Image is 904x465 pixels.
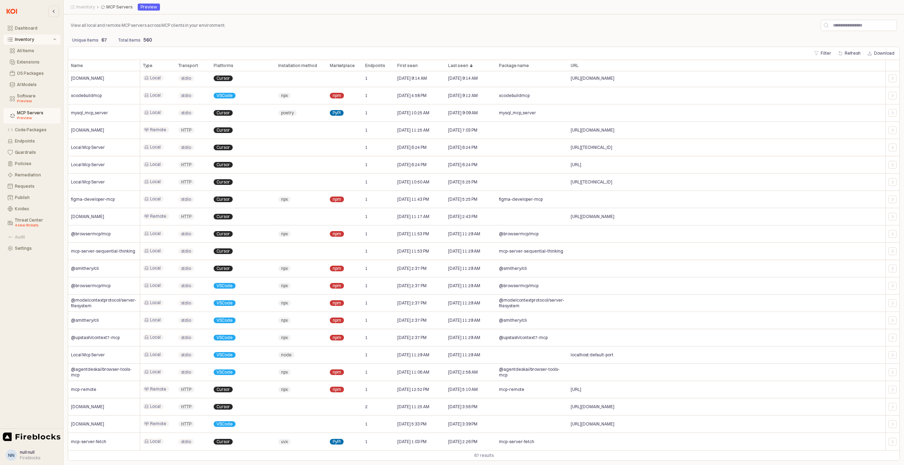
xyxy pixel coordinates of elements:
span: [DATE] 11:29 AM [448,335,480,340]
span: [URL][TECHNICAL_ID] [571,145,612,150]
span: Local Mcp Server [71,162,105,168]
span: [DATE] 10:50 AM [397,179,429,185]
span: Name [71,63,83,68]
span: [DATE] 9:14 AM [448,76,478,81]
span: [DATE] 2:43 PM [448,214,477,219]
span: stdio [181,248,191,254]
span: Remote [150,213,166,219]
span: Cursor [216,248,230,254]
div: Inventory [15,37,52,42]
div: Remediation [15,173,56,177]
span: [DATE] 5:10 AM [448,387,478,392]
div: OS Packages [17,71,56,76]
span: [URL] [571,387,581,392]
button: AI Models [4,80,60,90]
span: 1 [365,179,368,185]
span: Cursor [216,439,230,445]
span: Cursor [216,76,230,81]
div: Policies [15,161,56,166]
span: npx [281,266,288,271]
span: @agentdeskai/browser-tools-mcp [499,367,565,378]
span: VSCode [216,352,233,358]
span: [DATE] 4:58 PM [397,93,427,98]
span: [DATE] 2:37 PM [397,266,427,271]
div: Fireblocks [20,455,40,461]
div: Settings [15,246,56,251]
span: 1 [365,300,368,306]
span: PyPI [333,110,341,116]
span: npx [281,231,288,237]
span: VSCode [216,369,233,375]
span: npx [281,318,288,323]
span: [DATE] 11:25 AM [397,127,429,133]
span: @smithery/cli [71,318,99,323]
button: Filter [811,49,834,58]
span: [DATE] 3:56 PM [448,404,477,410]
span: First seen [397,63,418,68]
span: mcp-server-fetch [499,439,534,445]
span: [DATE] 5:25 PM [448,197,477,202]
span: Local [150,283,161,288]
button: Remediation [4,170,60,180]
span: @browsermcp/mcp [71,283,111,289]
span: npm [333,231,341,237]
span: HTTP [181,179,191,185]
span: 1 [365,283,368,289]
button: nn [6,449,17,461]
span: xcodebuildmcp [71,93,102,98]
span: Local [150,144,161,150]
span: [DATE] 11:29 AM [448,352,480,358]
span: [DATE] 11:06 AM [397,369,429,375]
span: npx [281,335,288,340]
span: URL [571,63,579,68]
span: [URL][DOMAIN_NAME] [571,404,614,410]
span: [DATE] 6:24 PM [397,162,427,168]
span: mcp-server-fetch [71,439,106,445]
button: Endpoints [4,136,60,146]
span: 1 [365,369,368,375]
span: [DATE] 7:03 PM [448,127,477,133]
span: @smithery/cli [71,266,99,271]
span: [DATE] 2:26 PM [448,439,477,445]
div: MCP Servers [17,110,56,121]
span: Cursor [216,145,230,150]
span: [DATE] 11:25 AM [397,404,429,410]
span: Local [150,248,161,254]
span: [DATE] 11:29 AM [448,283,480,289]
span: npm [333,318,341,323]
span: Local Mcp Server [71,352,105,358]
div: Koidex [15,206,56,211]
span: [DATE] 1:03 PM [397,439,427,445]
span: stdio [181,352,191,358]
div: Audit [15,235,56,240]
div: Preview [17,98,56,104]
p: Total items [118,37,141,43]
button: Koidex [4,204,60,214]
span: Local [150,369,161,375]
button: Inventory [4,35,60,44]
span: npx [281,283,288,289]
button: Code Packages [4,125,60,135]
span: [DATE] 2:37 PM [397,300,427,306]
span: [DATE] 12:52 PM [397,387,429,392]
span: VSCode [216,300,233,306]
button: Extensions [4,57,60,67]
span: stdio [181,93,191,98]
div: 4 new threats [15,223,56,228]
span: [DATE] 11:43 PM [397,197,429,202]
div: Preview [141,4,157,11]
span: npm [333,266,341,271]
span: [DATE] 3:39 PM [448,421,477,427]
span: npx [281,93,288,98]
span: 1 [365,421,368,427]
span: stdio [181,283,191,289]
span: [URL][DOMAIN_NAME] [571,127,614,133]
span: 1 [365,318,368,323]
span: 1 [365,266,368,271]
div: nn [8,452,14,459]
span: stdio [181,300,191,306]
span: HTTP [181,404,191,410]
span: Local Mcp Server [71,179,105,185]
span: xcodebuildmcp [499,93,530,98]
span: npm [333,335,341,340]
